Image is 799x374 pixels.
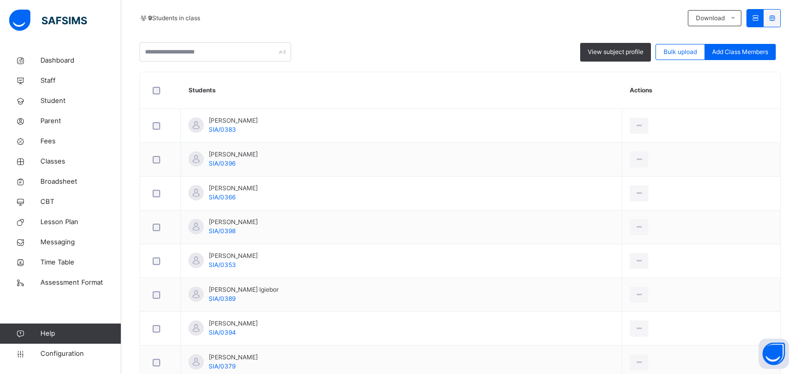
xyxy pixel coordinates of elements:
span: Time Table [40,257,121,268]
span: [PERSON_NAME] [209,218,258,227]
span: SIA/0394 [209,329,236,336]
span: CBT [40,197,121,207]
span: Fees [40,136,121,146]
span: Download [696,14,725,23]
button: Open asap [759,339,789,369]
span: View subject profile [588,47,643,57]
th: Actions [622,72,780,109]
span: Staff [40,76,121,86]
span: SIA/0366 [209,193,236,201]
span: Messaging [40,237,121,247]
span: Student [40,96,121,106]
span: SIA/0353 [209,261,236,269]
span: SIA/0379 [209,362,236,370]
span: Assessment Format [40,278,121,288]
span: [PERSON_NAME] [209,353,258,362]
span: SIA/0389 [209,295,236,302]
span: Configuration [40,349,121,359]
span: Parent [40,116,121,126]
span: SIA/0398 [209,227,236,235]
span: Help [40,329,121,339]
span: [PERSON_NAME] [209,116,258,125]
span: Classes [40,156,121,167]
span: [PERSON_NAME] [209,150,258,159]
span: Bulk upload [664,47,697,57]
span: SIA/0396 [209,159,236,167]
img: safsims [9,10,87,31]
span: Broadsheet [40,177,121,187]
th: Students [181,72,622,109]
b: 9 [148,14,152,22]
span: [PERSON_NAME] [209,251,258,260]
span: Students in class [148,14,200,23]
span: Lesson Plan [40,217,121,227]
span: [PERSON_NAME] [209,319,258,328]
span: [PERSON_NAME] [209,184,258,193]
span: Dashboard [40,56,121,66]
span: SIA/0383 [209,126,236,133]
span: [PERSON_NAME] Igiebor [209,285,278,294]
span: Add Class Members [712,47,768,57]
